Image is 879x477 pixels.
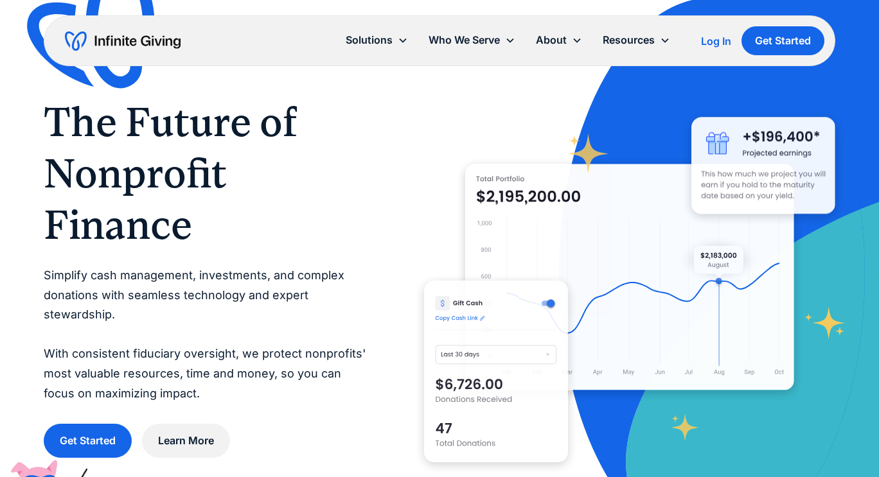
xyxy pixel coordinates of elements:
[142,424,230,458] a: Learn More
[424,281,568,462] img: donation software for nonprofits
[804,307,846,339] img: fundraising star
[741,26,824,55] a: Get Started
[603,31,655,49] div: Resources
[536,31,567,49] div: About
[44,424,132,458] a: Get Started
[526,26,592,54] div: About
[701,33,731,49] a: Log In
[701,36,731,46] div: Log In
[335,26,418,54] div: Solutions
[418,26,526,54] div: Who We Serve
[592,26,680,54] div: Resources
[465,164,794,390] img: nonprofit donation platform
[429,31,500,49] div: Who We Serve
[44,96,373,250] h1: The Future of Nonprofit Finance
[44,266,373,403] p: Simplify cash management, investments, and complex donations with seamless technology and expert ...
[346,31,393,49] div: Solutions
[65,31,181,51] a: home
